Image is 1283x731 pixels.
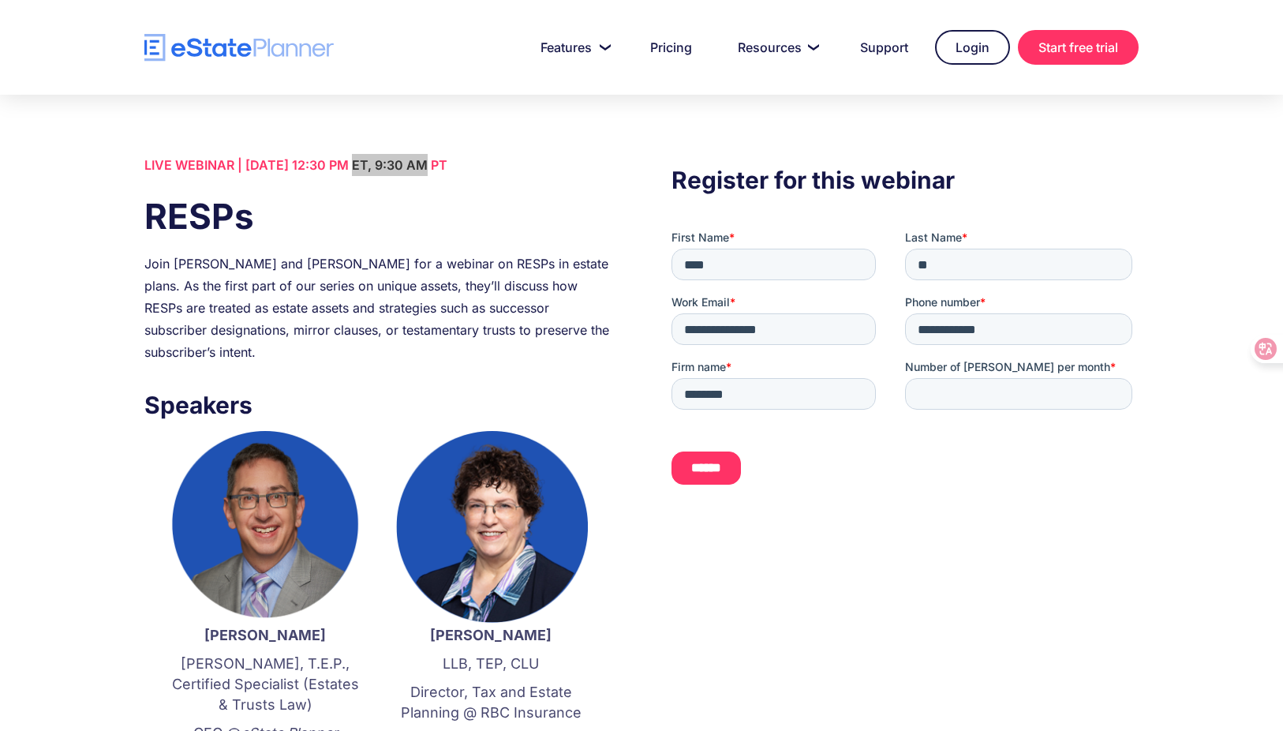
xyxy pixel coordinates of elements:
[671,230,1139,530] iframe: Form 0
[719,32,833,63] a: Resources
[204,627,326,643] strong: [PERSON_NAME]
[631,32,711,63] a: Pricing
[430,627,552,643] strong: [PERSON_NAME]
[394,682,588,723] p: Director, Tax and Estate Planning @ RBC Insurance
[144,154,612,176] div: LIVE WEBINAR | [DATE] 12:30 PM ET, 9:30 AM PT
[144,192,612,241] h1: RESPs
[671,162,1139,198] h3: Register for this webinar
[1018,30,1139,65] a: Start free trial
[394,654,588,674] p: LLB, TEP, CLU
[144,387,612,423] h3: Speakers
[144,34,334,62] a: home
[522,32,623,63] a: Features
[168,654,362,715] p: [PERSON_NAME], T.E.P., Certified Specialist (Estates & Trusts Law)
[144,253,612,363] div: Join [PERSON_NAME] and [PERSON_NAME] for a webinar on RESPs in estate plans. As the first part of...
[841,32,927,63] a: Support
[935,30,1010,65] a: Login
